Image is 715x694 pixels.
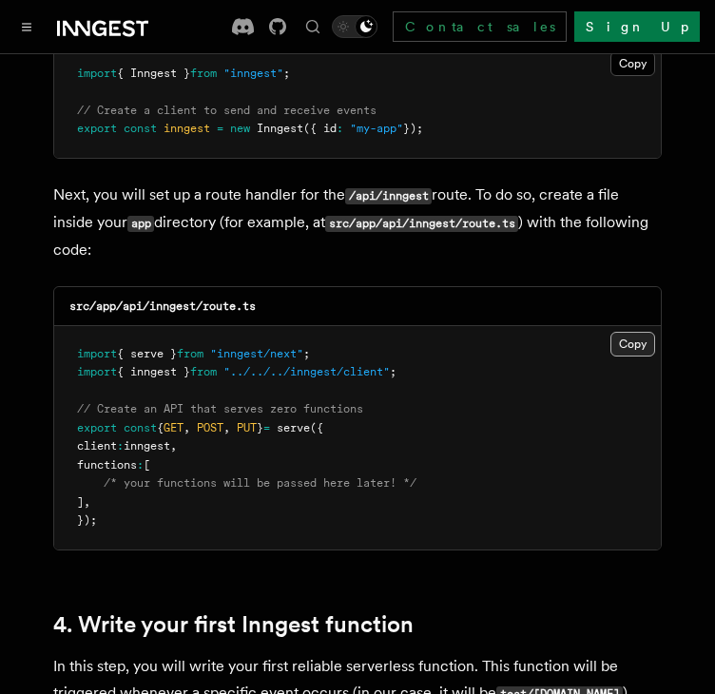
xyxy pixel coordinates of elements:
[164,421,184,434] span: GET
[283,67,290,80] span: ;
[303,122,337,135] span: ({ id
[237,421,257,434] span: PUT
[257,122,303,135] span: Inngest
[84,495,90,509] span: ,
[184,421,190,434] span: ,
[325,216,518,232] code: src/app/api/inngest/route.ts
[77,458,137,472] span: functions
[390,365,396,378] span: ;
[77,513,97,527] span: });
[53,182,662,263] p: Next, you will set up a route handler for the route. To do so, create a file inside your director...
[69,299,256,313] code: src/app/api/inngest/route.ts
[210,347,303,360] span: "inngest/next"
[77,122,117,135] span: export
[303,347,310,360] span: ;
[77,439,117,453] span: client
[117,439,124,453] span: :
[337,122,343,135] span: :
[223,365,390,378] span: "../../../inngest/client"
[574,11,700,42] a: Sign Up
[301,15,324,38] button: Find something...
[403,122,423,135] span: });
[104,476,416,490] span: /* your functions will be passed here later! */
[277,421,310,434] span: serve
[263,421,270,434] span: =
[190,67,217,80] span: from
[77,421,117,434] span: export
[77,495,84,509] span: ]
[332,15,377,38] button: Toggle dark mode
[127,216,154,232] code: app
[137,458,144,472] span: :
[117,365,190,378] span: { inngest }
[177,347,203,360] span: from
[217,122,223,135] span: =
[310,421,323,434] span: ({
[257,421,263,434] span: }
[124,421,157,434] span: const
[77,347,117,360] span: import
[223,421,230,434] span: ,
[190,365,217,378] span: from
[223,67,283,80] span: "inngest"
[197,421,223,434] span: POST
[124,122,157,135] span: const
[610,332,655,357] button: Copy
[144,458,150,472] span: [
[117,347,177,360] span: { serve }
[157,421,164,434] span: {
[117,67,190,80] span: { Inngest }
[610,51,655,76] button: Copy
[345,188,432,204] code: /api/inngest
[77,104,377,117] span: // Create a client to send and receive events
[77,402,363,415] span: // Create an API that serves zero functions
[53,611,414,638] a: 4. Write your first Inngest function
[124,439,170,453] span: inngest
[77,67,117,80] span: import
[77,365,117,378] span: import
[350,122,403,135] span: "my-app"
[393,11,567,42] a: Contact sales
[230,122,250,135] span: new
[15,15,38,38] button: Toggle navigation
[170,439,177,453] span: ,
[164,122,210,135] span: inngest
